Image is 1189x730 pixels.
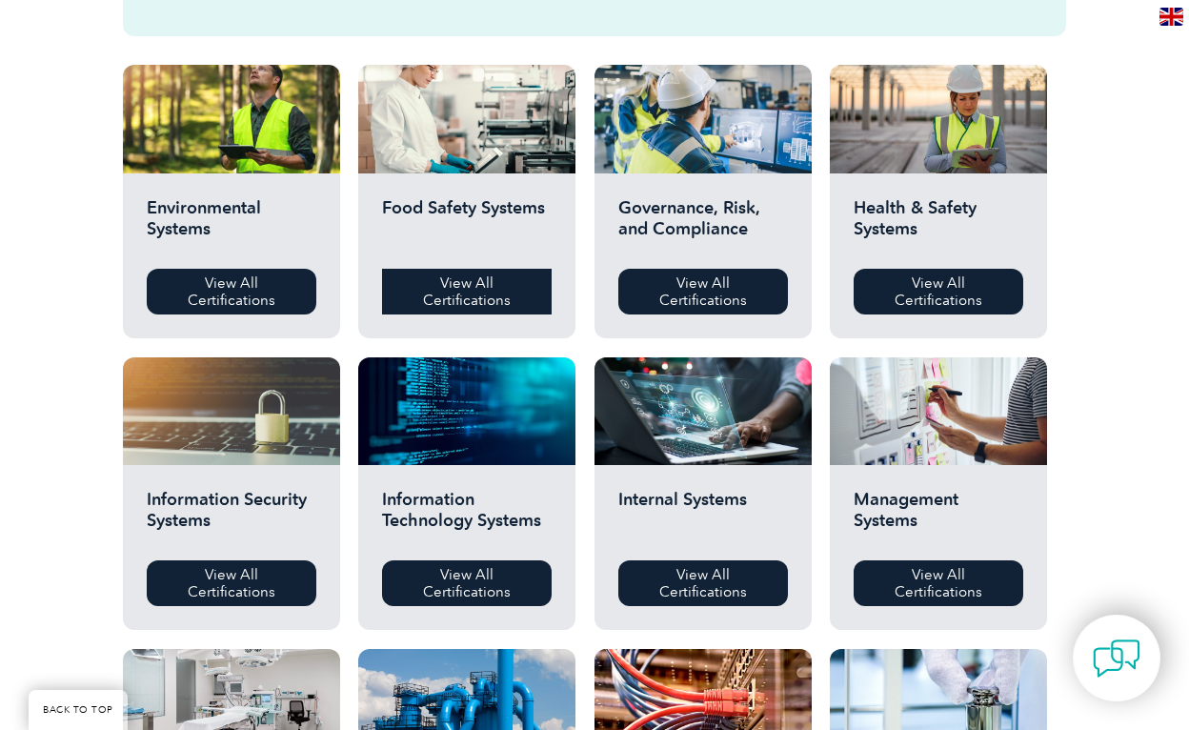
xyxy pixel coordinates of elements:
[382,560,552,606] a: View All Certifications
[854,560,1023,606] a: View All Certifications
[147,269,316,314] a: View All Certifications
[618,197,788,254] h2: Governance, Risk, and Compliance
[382,269,552,314] a: View All Certifications
[618,489,788,546] h2: Internal Systems
[854,197,1023,254] h2: Health & Safety Systems
[147,197,316,254] h2: Environmental Systems
[1093,635,1140,682] img: contact-chat.png
[382,197,552,254] h2: Food Safety Systems
[147,489,316,546] h2: Information Security Systems
[854,269,1023,314] a: View All Certifications
[854,489,1023,546] h2: Management Systems
[618,560,788,606] a: View All Certifications
[382,489,552,546] h2: Information Technology Systems
[1159,8,1183,26] img: en
[618,269,788,314] a: View All Certifications
[147,560,316,606] a: View All Certifications
[29,690,128,730] a: BACK TO TOP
